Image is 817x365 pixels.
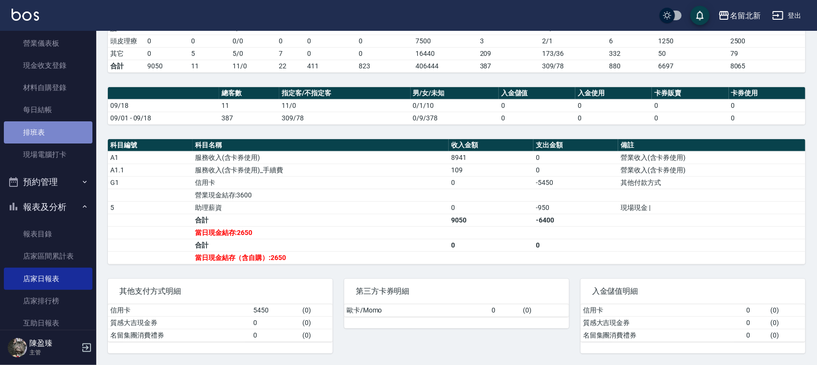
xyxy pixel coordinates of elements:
[592,287,794,296] span: 入金儲值明細
[478,60,540,72] td: 387
[4,268,92,290] a: 店家日報表
[729,112,805,124] td: 0
[449,164,533,176] td: 109
[108,304,333,342] table: a dense table
[12,9,39,21] img: Logo
[344,304,569,317] table: a dense table
[575,87,652,100] th: 入金使用
[607,47,656,60] td: 332
[4,99,92,121] a: 每日結帳
[533,139,618,152] th: 支出金額
[607,35,656,47] td: 6
[478,47,540,60] td: 209
[251,304,300,317] td: 5450
[490,304,521,317] td: 0
[8,338,27,357] img: Person
[729,87,805,100] th: 卡券使用
[449,239,533,251] td: 0
[277,35,305,47] td: 0
[581,304,805,342] table: a dense table
[29,339,78,348] h5: 陳盈臻
[356,60,413,72] td: 823
[728,47,805,60] td: 79
[356,47,413,60] td: 0
[193,251,449,264] td: 當日現金結存（含自購）:2650
[533,151,618,164] td: 0
[520,304,569,317] td: ( 0 )
[277,47,305,60] td: 7
[300,329,333,341] td: ( 0 )
[279,99,411,112] td: 11/0
[4,290,92,312] a: 店家排行榜
[540,35,607,47] td: 2 / 1
[449,151,533,164] td: 8941
[449,214,533,226] td: 9050
[449,176,533,189] td: 0
[145,60,189,72] td: 9050
[768,304,805,317] td: ( 0 )
[193,164,449,176] td: 服務收入(含卡券使用)_手續費
[356,35,413,47] td: 0
[730,10,761,22] div: 名留北新
[413,60,478,72] td: 406444
[305,47,357,60] td: 0
[193,189,449,201] td: 營業現金結存:3600
[581,316,744,329] td: 質感大吉現金券
[728,60,805,72] td: 8065
[29,348,78,357] p: 主管
[193,176,449,189] td: 信用卡
[193,239,449,251] td: 合計
[618,151,805,164] td: 營業收入(含卡券使用)
[540,60,607,72] td: 309/78
[108,316,251,329] td: 質感大吉現金券
[4,121,92,143] a: 排班表
[449,139,533,152] th: 收入金額
[607,60,656,72] td: 880
[108,99,219,112] td: 09/18
[411,99,499,112] td: 0/1/10
[581,304,744,317] td: 信用卡
[108,329,251,341] td: 名留集團消費禮券
[108,139,193,152] th: 科目編號
[4,54,92,77] a: 現金收支登錄
[230,60,276,72] td: 11/0
[108,60,145,72] td: 合計
[108,176,193,189] td: G1
[356,287,558,296] span: 第三方卡券明細
[193,214,449,226] td: 合計
[4,195,92,220] button: 報表及分析
[499,87,575,100] th: 入金儲值
[279,112,411,124] td: 309/78
[189,35,230,47] td: 0
[145,47,189,60] td: 0
[230,47,276,60] td: 5 / 0
[219,87,279,100] th: 總客數
[4,245,92,267] a: 店家區間累計表
[193,201,449,214] td: 助理薪資
[305,35,357,47] td: 0
[4,32,92,54] a: 營業儀表板
[652,87,728,100] th: 卡券販賣
[714,6,765,26] button: 名留北新
[690,6,710,25] button: save
[656,47,728,60] td: 50
[108,47,145,60] td: 其它
[533,164,618,176] td: 0
[533,201,618,214] td: -950
[478,35,540,47] td: 3
[305,60,357,72] td: 411
[575,112,652,124] td: 0
[219,112,279,124] td: 387
[618,164,805,176] td: 營業收入(含卡券使用)
[581,329,744,341] td: 名留集團消費禮券
[4,223,92,245] a: 報表目錄
[499,99,575,112] td: 0
[193,151,449,164] td: 服務收入(含卡券使用)
[251,316,300,329] td: 0
[768,329,805,341] td: ( 0 )
[656,35,728,47] td: 1250
[411,87,499,100] th: 男/女/未知
[251,329,300,341] td: 0
[652,99,728,112] td: 0
[108,201,193,214] td: 5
